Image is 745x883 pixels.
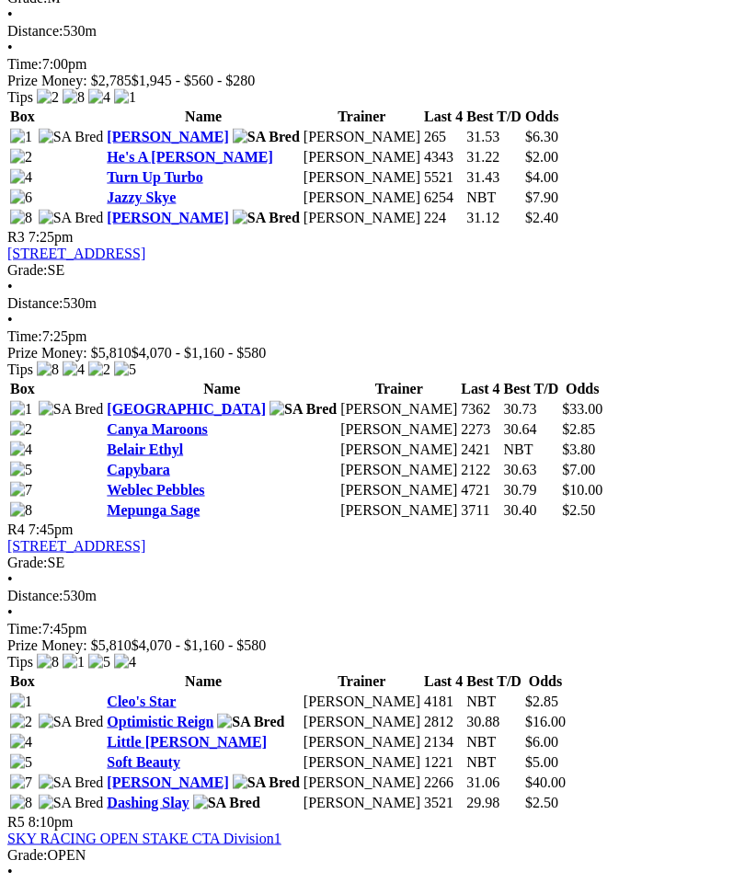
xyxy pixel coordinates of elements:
span: • [7,571,13,587]
span: $7.00 [562,462,595,477]
span: $33.00 [562,401,602,417]
span: $4,070 - $1,160 - $580 [132,345,267,361]
img: 6 [10,189,32,206]
span: Tips [7,361,33,377]
img: SA Bred [39,774,104,791]
div: SE [7,262,738,279]
img: SA Bred [39,210,104,226]
td: 6254 [423,189,464,207]
th: Last 4 [423,672,464,691]
span: $2.50 [562,502,595,518]
img: 8 [10,795,32,811]
img: 1 [10,401,32,418]
span: $4.00 [525,169,558,185]
span: Time: [7,621,42,636]
td: 30.73 [503,400,560,419]
img: SA Bred [193,795,260,811]
th: Trainer [303,672,421,691]
th: Name [106,672,301,691]
a: [STREET_ADDRESS] [7,538,145,554]
a: Soft Beauty [107,754,180,770]
td: [PERSON_NAME] [303,148,421,166]
td: 3521 [423,794,464,812]
th: Trainer [303,108,421,126]
a: [PERSON_NAME] [107,129,228,144]
span: $2.00 [525,149,558,165]
a: Belair Ethyl [107,441,183,457]
span: Box [10,109,35,124]
img: 7 [10,774,32,791]
td: NBT [465,693,522,711]
td: NBT [465,733,522,751]
span: 7:25pm [29,229,74,245]
span: • [7,312,13,327]
td: 30.79 [503,481,560,499]
span: Grade: [7,847,48,863]
td: 2421 [460,441,500,459]
img: 2 [37,89,59,106]
span: • [7,604,13,620]
span: Time: [7,328,42,344]
th: Best T/D [465,108,522,126]
th: Trainer [339,380,458,398]
td: 31.22 [465,148,522,166]
span: Box [10,673,35,689]
td: 2266 [423,774,464,792]
div: Prize Money: $5,810 [7,345,738,361]
td: 31.06 [465,774,522,792]
a: Canya Maroons [107,421,208,437]
span: $7.90 [525,189,558,205]
td: [PERSON_NAME] [339,461,458,479]
div: OPEN [7,847,738,864]
td: 30.64 [503,420,560,439]
div: 530m [7,23,738,40]
td: 4721 [460,481,500,499]
span: Time: [7,56,42,72]
img: 1 [114,89,136,106]
td: [PERSON_NAME] [303,753,421,772]
a: Capybara [107,462,169,477]
span: • [7,279,13,294]
a: [GEOGRAPHIC_DATA] [107,401,266,417]
th: Last 4 [423,108,464,126]
span: $5.00 [525,754,558,770]
span: $6.30 [525,129,558,144]
td: [PERSON_NAME] [303,774,421,792]
div: Prize Money: $5,810 [7,637,738,654]
td: 2273 [460,420,500,439]
span: Tips [7,654,33,670]
span: Box [10,381,35,396]
td: 1221 [423,753,464,772]
span: $6.00 [525,734,558,750]
td: 3711 [460,501,500,520]
a: He's A [PERSON_NAME] [107,149,272,165]
img: 4 [10,169,32,186]
img: 2 [10,421,32,438]
a: Cleo's Star [107,694,176,709]
img: 8 [63,89,85,106]
span: Grade: [7,555,48,570]
div: 7:25pm [7,328,738,345]
td: [PERSON_NAME] [339,501,458,520]
th: Last 4 [460,380,500,398]
td: 265 [423,128,464,146]
img: SA Bred [269,401,337,418]
span: $16.00 [525,714,566,729]
a: Turn Up Turbo [107,169,202,185]
th: Odds [524,672,567,691]
th: Best T/D [465,672,522,691]
td: 30.40 [503,501,560,520]
img: 8 [37,654,59,671]
td: 7362 [460,400,500,419]
a: Dashing Slay [107,795,189,810]
img: 4 [10,441,32,458]
td: [PERSON_NAME] [303,128,421,146]
td: 2122 [460,461,500,479]
th: Name [106,380,338,398]
span: $10.00 [562,482,602,498]
td: [PERSON_NAME] [339,441,458,459]
img: SA Bred [233,774,300,791]
td: [PERSON_NAME] [303,733,421,751]
td: 30.88 [465,713,522,731]
img: SA Bred [233,210,300,226]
